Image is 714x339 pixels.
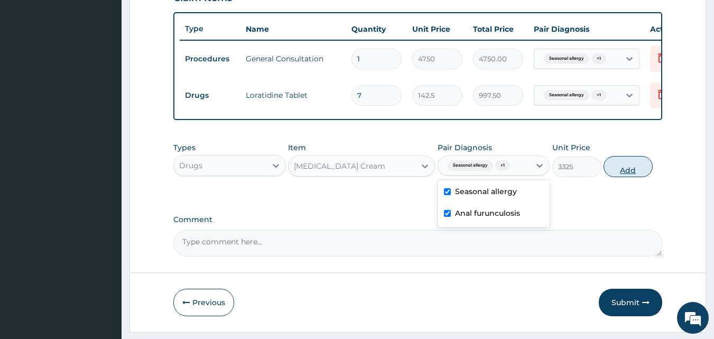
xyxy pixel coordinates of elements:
[173,289,234,316] button: Previous
[346,19,407,40] th: Quantity
[544,90,589,100] span: Seasonal allergy
[180,19,240,39] th: Type
[173,5,199,31] div: Minimize live chat window
[179,160,202,171] div: Drugs
[173,143,196,152] label: Types
[288,142,306,153] label: Item
[240,85,346,106] td: Loratidine Tablet
[180,86,240,105] td: Drugs
[180,49,240,69] td: Procedures
[407,19,468,40] th: Unit Price
[455,186,517,197] label: Seasonal allergy
[544,53,589,64] span: Seasonal allergy
[468,19,528,40] th: Total Price
[61,102,146,209] span: We're online!
[448,160,493,171] span: Seasonal allergy
[455,208,520,218] label: Anal furunculosis
[645,19,698,40] th: Actions
[599,289,662,316] button: Submit
[604,156,653,177] button: Add
[55,59,178,73] div: Chat with us now
[20,53,43,79] img: d_794563401_company_1708531726252_794563401
[240,48,346,69] td: General Consultation
[294,161,385,171] div: [MEDICAL_DATA] Cream
[591,90,606,100] span: + 1
[495,160,510,171] span: + 1
[552,142,590,153] label: Unit Price
[173,215,663,224] label: Comment
[240,19,346,40] th: Name
[528,19,645,40] th: Pair Diagnosis
[5,226,201,263] textarea: Type your message and hit 'Enter'
[591,53,606,64] span: + 1
[438,142,492,153] label: Pair Diagnosis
